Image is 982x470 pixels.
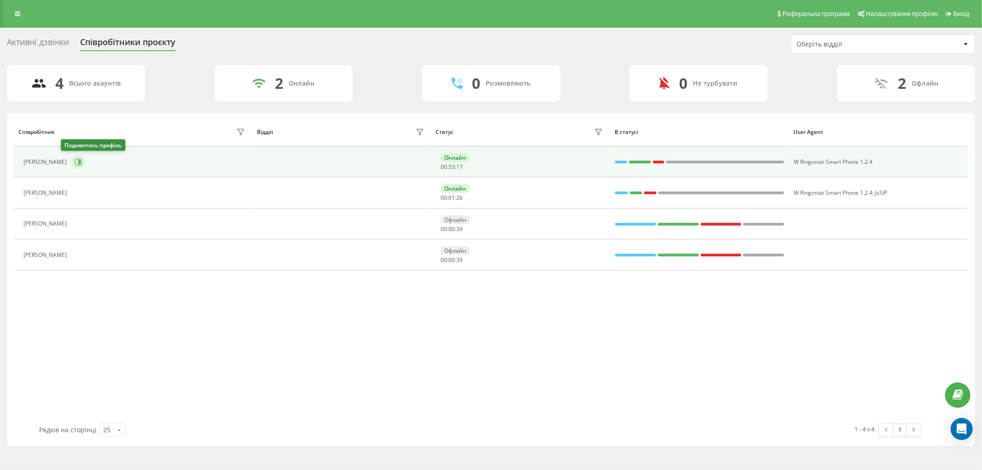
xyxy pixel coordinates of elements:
div: : : [441,226,463,232]
div: [PERSON_NAME] [23,190,69,196]
span: W Ringostat Smart Phone 1.2.4 [794,189,873,197]
span: 00 [448,225,455,233]
div: : : [441,164,463,170]
div: Офлайн [912,80,939,87]
div: 2 [275,75,283,92]
div: Open Intercom Messenger [951,418,973,440]
span: JsSIP [876,189,888,197]
div: [PERSON_NAME] [23,159,69,165]
div: 4 [56,75,64,92]
div: Розмовляють [486,80,530,87]
div: Всього акаунтів [70,80,121,87]
div: Онлайн [441,184,470,193]
span: Налаштування профілю [866,10,938,17]
div: [PERSON_NAME] [23,252,69,258]
span: W Ringostat Smart Phone 1.2.4 [794,158,873,166]
div: : : [441,195,463,201]
div: Онлайн [289,80,314,87]
div: Офлайн [441,215,470,224]
span: 26 [456,194,463,202]
span: 00 [441,225,447,233]
span: Вихід [953,10,970,17]
div: В статусі [615,129,784,135]
span: Рядків на сторінці [39,425,97,434]
div: Статус [436,129,453,135]
div: Активні дзвінки [7,37,69,52]
span: 00 [448,256,455,264]
div: Відділ [257,129,273,135]
div: 0 [472,75,480,92]
div: Не турбувати [693,80,738,87]
div: Онлайн [441,153,470,162]
div: Подивитись профіль [61,139,125,151]
span: 39 [456,256,463,264]
div: Співробітники проєкту [80,37,175,52]
div: Співробітник [18,129,55,135]
span: 17 [456,163,463,171]
span: 00 [441,256,447,264]
a: 1 [893,424,907,436]
span: 00 [441,163,447,171]
span: 39 [456,225,463,233]
div: [PERSON_NAME] [23,220,69,227]
div: User Agent [793,129,963,135]
div: 0 [679,75,687,92]
span: 53 [448,163,455,171]
div: 1 - 4 з 4 [855,424,875,434]
div: Оберіть відділ [796,41,906,48]
div: Офлайн [441,246,470,255]
span: Реферальна програма [783,10,850,17]
div: : : [441,257,463,263]
div: 25 [103,425,110,435]
span: 01 [448,194,455,202]
span: 00 [441,194,447,202]
div: 2 [898,75,906,92]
